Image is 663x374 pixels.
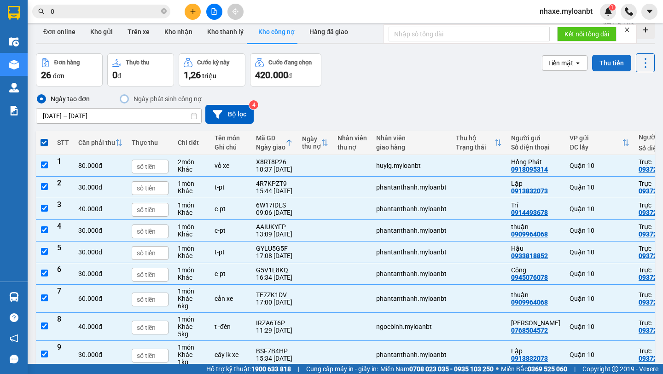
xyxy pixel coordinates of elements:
[511,327,548,334] div: 0768504572
[256,266,293,274] div: G5V1L8KQ
[132,224,169,238] input: số tiền
[609,4,616,11] sup: 1
[511,230,548,238] div: 0909964068
[120,21,157,43] button: Trên xe
[178,230,205,238] div: Khác
[251,365,291,373] strong: 1900 633 818
[215,227,247,234] div: c-pt
[178,330,205,338] div: 5 kg
[557,27,616,41] button: Kết nối tổng đài
[511,201,560,209] div: Trí
[511,347,560,355] div: Lập
[511,245,560,252] div: Hậu
[132,349,169,362] input: số tiền
[132,293,169,306] input: số tiền
[570,351,629,358] div: Quận 10
[376,162,447,169] div: huylg.myloanbt
[574,59,582,67] svg: open
[99,351,102,358] span: đ
[302,135,321,143] div: Ngày
[297,131,333,155] th: Toggle SortBy
[132,321,169,334] input: số tiền
[548,58,573,68] div: Tiền mặt
[570,134,622,142] div: VP gửi
[132,246,169,260] input: số tiền
[57,158,69,173] div: 1
[10,334,18,343] span: notification
[604,7,612,16] img: icon-new-feature
[256,209,293,216] div: 09:06 [DATE]
[256,158,293,166] div: X8RT8P26
[178,187,205,195] div: Khác
[376,205,447,213] div: phantanthanh.myloanbt
[178,209,205,216] div: Khác
[178,302,205,310] div: 6 kg
[570,295,629,302] div: Quận 10
[57,316,69,338] div: 8
[376,227,447,234] div: phantanthanh.myloanbt
[232,8,238,15] span: aim
[251,131,297,155] th: Toggle SortBy
[200,21,251,43] button: Kho thanh lý
[511,187,548,195] div: 0913832073
[256,166,293,173] div: 10:37 [DATE]
[41,69,51,81] span: 26
[215,162,247,169] div: vỏ xe
[376,248,447,256] div: phantanthanh.myloanbt
[636,21,655,39] div: Tạo kho hàng mới
[9,37,19,46] img: warehouse-icon
[53,72,64,80] span: đơn
[456,134,494,142] div: Thu hộ
[511,319,560,327] div: Gia An
[178,201,205,209] div: 1 món
[99,227,102,234] span: đ
[511,252,548,259] div: 0933818852
[565,131,634,155] th: Toggle SortBy
[376,351,447,358] div: phantanthanh.myloanbt
[256,252,293,259] div: 17:08 [DATE]
[99,184,102,191] span: đ
[197,59,229,66] div: Cước kỳ này
[337,134,367,142] div: Nhân viên
[57,244,69,260] div: 5
[256,245,293,252] div: GYLU5G5F
[74,131,127,155] th: Toggle SortBy
[36,21,83,43] button: Đơn online
[256,230,293,238] div: 13:09 [DATE]
[9,83,19,92] img: warehouse-icon
[570,323,629,330] div: Quận 10
[178,166,205,173] div: Khác
[38,8,45,15] span: search
[178,274,205,281] div: Khác
[376,295,447,302] div: phantanthanh.myloanbt
[9,292,19,302] img: warehouse-icon
[256,319,293,327] div: IRZA6T6P
[337,144,367,151] div: thu nợ
[57,266,69,282] div: 6
[256,291,293,299] div: TE7ZK1DV
[57,223,69,238] div: 4
[592,55,631,71] button: Thu tiền
[376,144,447,151] div: giao hàng
[179,53,245,86] button: Cước kỳ này1,26 triệu
[570,162,629,169] div: Quận 10
[205,105,254,124] button: Bộ lọc
[215,270,247,277] div: c-pt
[409,365,494,373] strong: 0708 023 035 - 0935 103 250
[78,351,122,358] div: 30.000
[256,144,285,151] div: Ngày giao
[178,344,205,351] div: 1 món
[570,248,629,256] div: Quận 10
[99,270,102,277] span: đ
[496,367,499,371] span: ⚪️
[574,364,576,374] span: |
[161,8,167,14] span: close-circle
[54,59,80,66] div: Đơn hàng
[132,181,169,195] input: số tiền
[57,139,69,146] div: STT
[511,266,560,274] div: Công
[511,180,560,187] div: Lập
[57,201,69,217] div: 3
[78,139,115,146] div: Cần phải thu
[624,27,630,33] span: close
